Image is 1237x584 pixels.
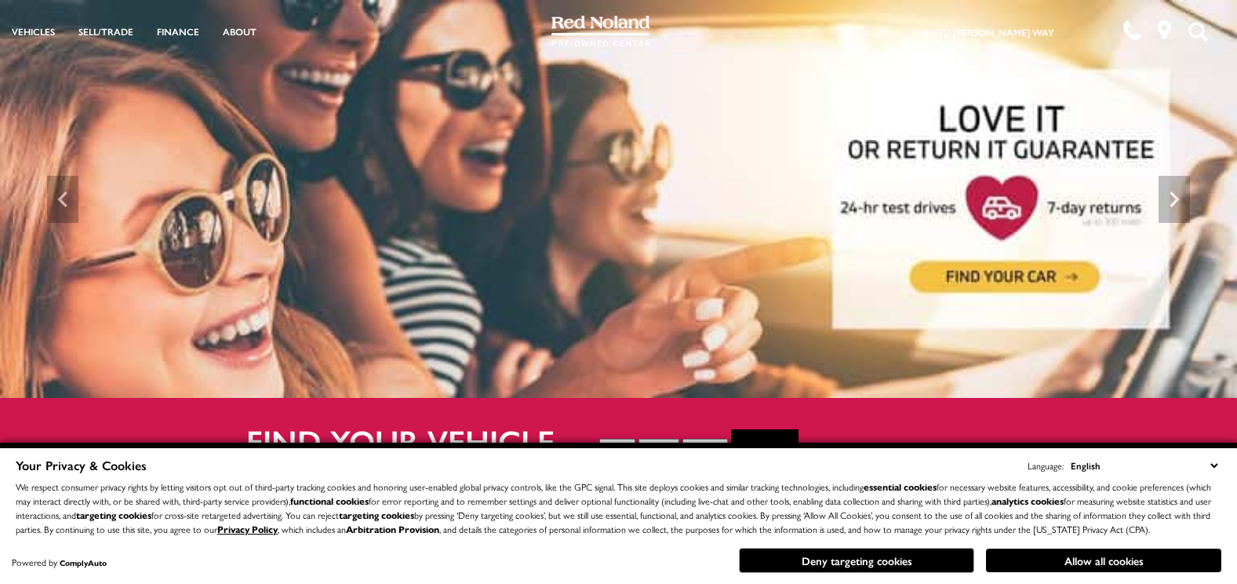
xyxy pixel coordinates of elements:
[246,423,599,458] h2: Find your vehicle
[16,456,147,474] span: Your Privacy & Cookies
[864,480,937,494] strong: essential cookies
[76,508,151,522] strong: targeting cookies
[47,176,78,223] div: Previous
[986,549,1221,572] button: Allow all cookies
[739,548,974,573] button: Deny targeting cookies
[1159,176,1190,223] div: Next
[60,557,107,568] a: ComplyAuto
[991,494,1064,508] strong: analytics cookies
[551,21,650,37] a: Red Noland Pre-Owned
[339,508,414,522] strong: targeting cookies
[346,522,439,536] strong: Arbitration Provision
[731,429,799,472] button: Go
[16,480,1221,536] p: We respect consumer privacy rights by letting visitors opt out of third-party tracking cookies an...
[217,522,278,536] a: Privacy Policy
[290,494,369,508] strong: functional cookies
[599,439,635,458] select: Vehicle Year
[639,439,679,458] select: Vehicle Make
[551,16,650,47] img: Red Noland Pre-Owned
[682,439,728,458] select: Vehicle Model
[911,25,1054,39] a: The Red [PERSON_NAME] Way
[1182,1,1213,62] button: Open the search field
[12,557,107,568] div: Powered by
[1067,457,1221,474] select: Language Select
[1028,461,1064,470] div: Language:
